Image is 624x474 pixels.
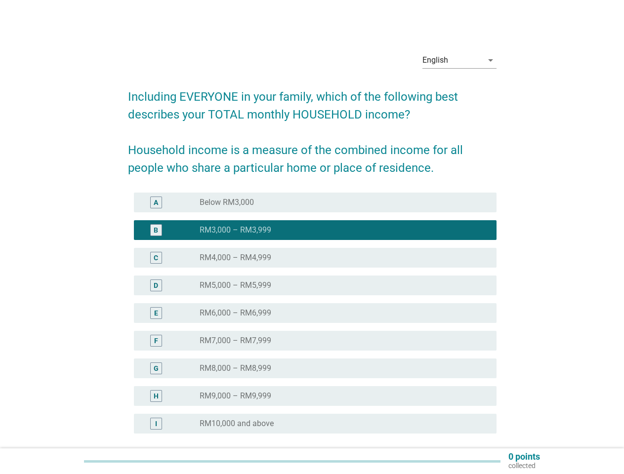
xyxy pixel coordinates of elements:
[200,253,271,263] label: RM4,000 – RM4,999
[485,54,497,66] i: arrow_drop_down
[422,56,448,65] div: English
[154,225,158,236] div: B
[200,363,271,373] label: RM8,000 – RM8,999
[128,78,497,177] h2: Including EVERYONE in your family, which of the following best describes your TOTAL monthly HOUSE...
[154,308,158,318] div: E
[154,253,158,263] div: C
[200,336,271,346] label: RM7,000 – RM7,999
[155,419,157,429] div: I
[200,391,271,401] label: RM9,000 – RM9,999
[154,280,158,291] div: D
[154,391,159,401] div: H
[200,225,271,235] label: RM3,000 – RM3,999
[154,197,158,208] div: A
[200,280,271,290] label: RM5,000 – RM5,999
[154,363,159,374] div: G
[508,461,540,470] p: collected
[200,197,254,207] label: Below RM3,000
[154,336,158,346] div: F
[200,308,271,318] label: RM6,000 – RM6,999
[200,419,274,429] label: RM10,000 and above
[508,452,540,461] p: 0 points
